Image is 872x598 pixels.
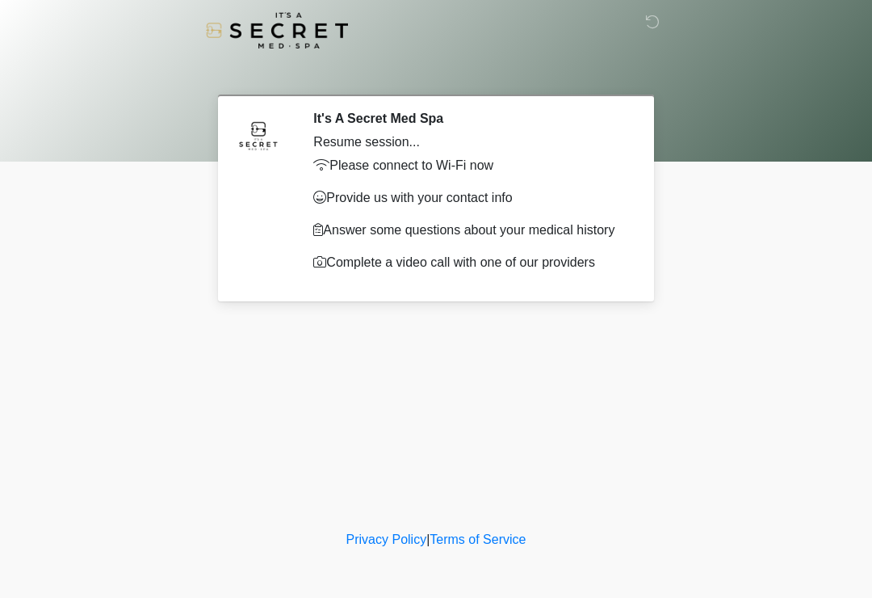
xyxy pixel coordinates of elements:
[206,12,348,48] img: It's A Secret Med Spa Logo
[313,253,626,272] p: Complete a video call with one of our providers
[346,533,427,546] a: Privacy Policy
[234,111,283,159] img: Agent Avatar
[313,111,626,126] h2: It's A Secret Med Spa
[313,188,626,208] p: Provide us with your contact info
[313,133,626,152] div: Resume session...
[210,58,662,88] h1: ‎ ‎
[313,156,626,175] p: Please connect to Wi-Fi now
[313,221,626,240] p: Answer some questions about your medical history
[426,533,430,546] a: |
[430,533,526,546] a: Terms of Service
